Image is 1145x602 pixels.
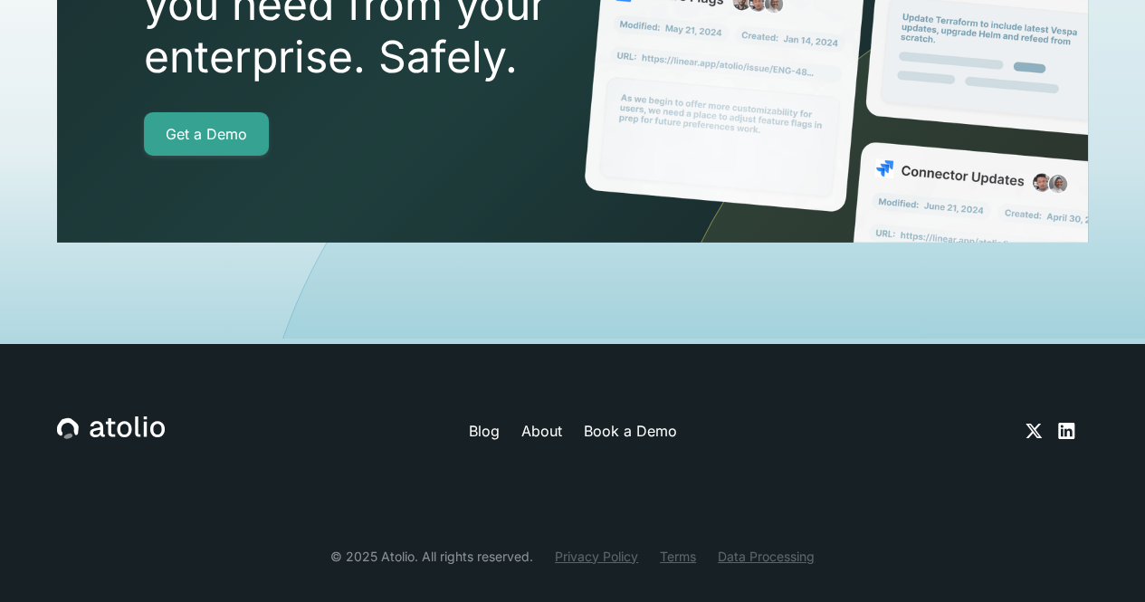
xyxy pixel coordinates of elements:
a: Book a Demo [583,420,676,442]
a: Get a Demo [144,112,269,156]
a: About [520,420,561,442]
a: Data Processing [718,547,815,566]
a: Terms [660,547,696,566]
a: Privacy Policy [555,547,638,566]
iframe: Chat Widget [1054,515,1145,602]
div: © 2025 Atolio. All rights reserved. [330,547,533,566]
a: Blog [468,420,499,442]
